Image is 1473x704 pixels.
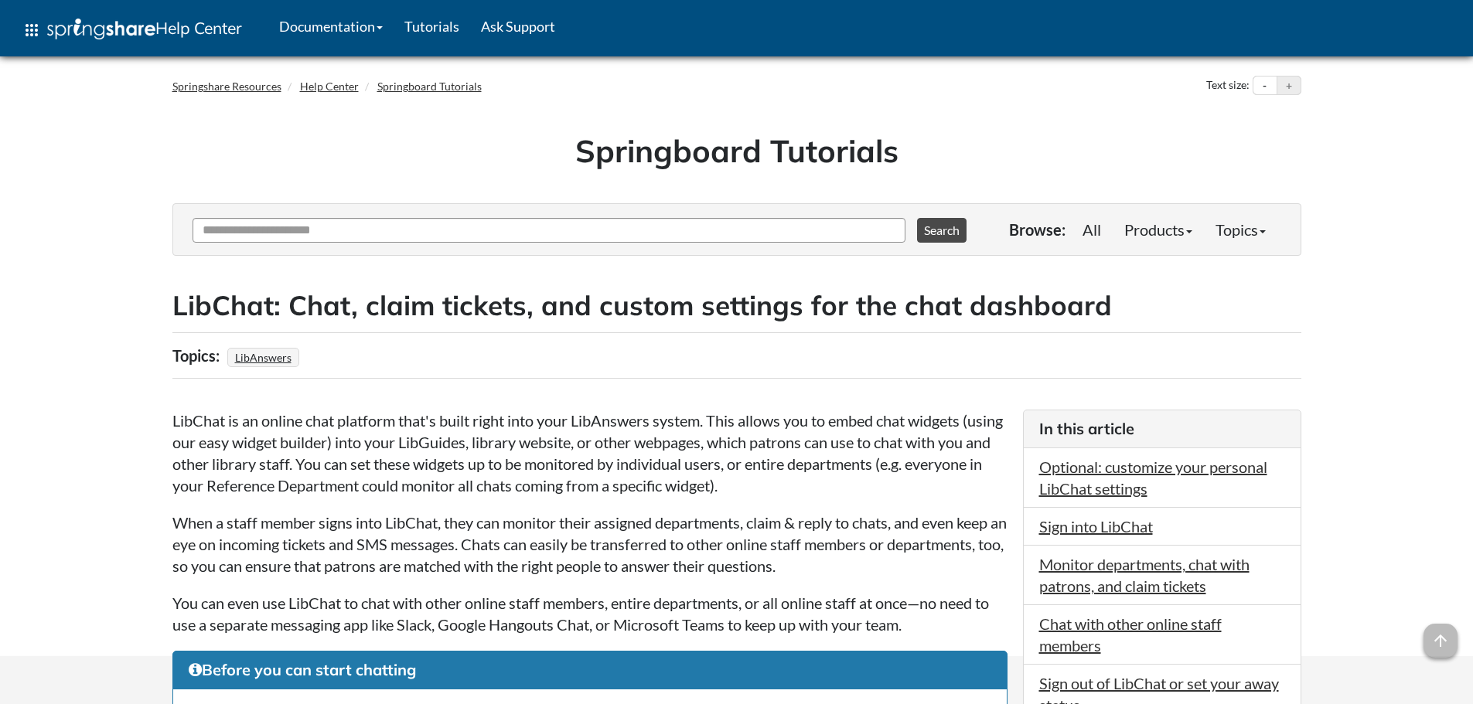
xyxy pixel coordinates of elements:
p: You can even use LibChat to chat with other online staff members, entire departments, or all onli... [172,592,1008,635]
span: arrow_upward [1424,624,1458,658]
h3: In this article [1039,418,1285,440]
a: Monitor departments, chat with patrons, and claim tickets [1039,555,1250,595]
h3: Before you can start chatting [189,659,991,681]
button: Decrease text size [1253,77,1277,95]
p: Browse: [1009,219,1066,240]
div: Topics: [172,341,223,370]
a: Springshare Resources [172,80,281,93]
a: Documentation [268,7,394,46]
a: Tutorials [394,7,470,46]
a: Sign into LibChat [1039,517,1153,536]
a: apps Help Center [12,7,253,53]
a: Help Center [300,80,359,93]
div: Text size: [1203,76,1253,96]
a: Springboard Tutorials [377,80,482,93]
a: Topics [1204,214,1277,245]
div: This site uses cookies as well as records your IP address for usage statistics. [157,668,1317,692]
p: LibChat is an online chat platform that's built right into your LibAnswers system. This allows yo... [172,410,1008,496]
a: arrow_upward [1424,625,1458,644]
span: Help Center [155,18,242,38]
a: Chat with other online staff members [1039,614,1222,655]
a: Ask Support [470,7,566,46]
a: All [1071,214,1113,245]
a: LibAnswers [233,346,294,369]
button: Increase text size [1277,77,1301,95]
span: apps [22,21,41,39]
a: Products [1113,214,1204,245]
h1: Springboard Tutorials [184,129,1290,172]
img: Springshare [47,19,155,39]
h2: LibChat: Chat, claim tickets, and custom settings for the chat dashboard [172,287,1301,325]
a: Optional: customize your personal LibChat settings [1039,457,1267,498]
p: When a staff member signs into LibChat, they can monitor their assigned departments, claim & repl... [172,512,1008,576]
button: Search [917,218,967,243]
